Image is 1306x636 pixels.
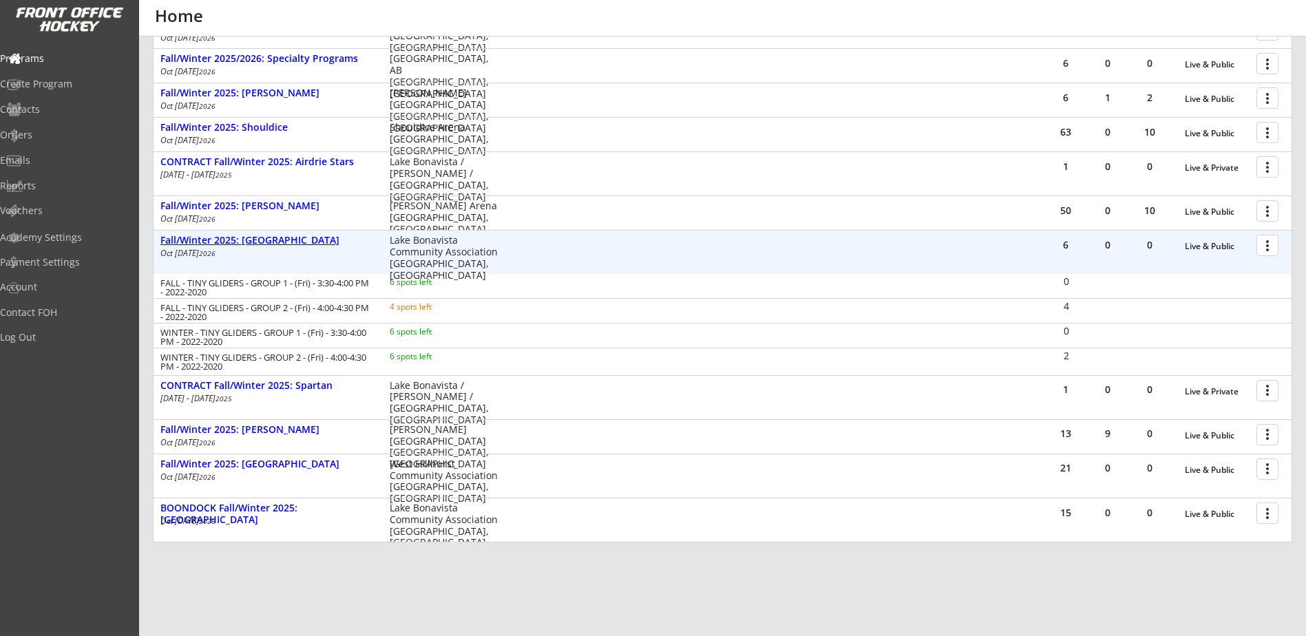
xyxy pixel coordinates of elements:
[1045,206,1086,215] div: 50
[1129,127,1170,137] div: 10
[390,235,498,281] div: Lake Bonavista Community Association [GEOGRAPHIC_DATA], [GEOGRAPHIC_DATA]
[1045,127,1086,137] div: 63
[1256,200,1278,222] button: more_vert
[1185,431,1250,441] div: Live & Public
[390,303,478,311] div: 4 spots left
[1129,206,1170,215] div: 10
[160,67,371,76] div: Oct [DATE]
[199,516,215,526] em: 2026
[215,170,232,180] em: 2025
[160,122,375,134] div: Fall/Winter 2025: Shouldice
[199,248,215,258] em: 2026
[1256,53,1278,74] button: more_vert
[390,200,498,235] div: [PERSON_NAME] Arena [GEOGRAPHIC_DATA], [GEOGRAPHIC_DATA]
[1256,87,1278,109] button: more_vert
[390,156,498,202] div: Lake Bonavista / [PERSON_NAME] / [GEOGRAPHIC_DATA], [GEOGRAPHIC_DATA]
[1256,122,1278,143] button: more_vert
[1087,385,1128,394] div: 0
[1045,93,1086,103] div: 6
[390,328,478,336] div: 6 spots left
[160,279,371,297] div: FALL - TINY GLIDERS - GROUP 1 - (Fri) - 3:30-4:00 PM - 2022-2020
[1087,429,1128,438] div: 9
[1045,463,1086,473] div: 21
[1129,429,1170,438] div: 0
[1185,163,1250,173] div: Live & Private
[390,87,498,134] div: [PERSON_NAME][GEOGRAPHIC_DATA] [GEOGRAPHIC_DATA], [GEOGRAPHIC_DATA]
[1256,156,1278,178] button: more_vert
[160,458,375,470] div: Fall/Winter 2025: [GEOGRAPHIC_DATA]
[390,53,498,99] div: [GEOGRAPHIC_DATA], AB [GEOGRAPHIC_DATA], [GEOGRAPHIC_DATA]
[1045,508,1086,518] div: 15
[160,328,371,346] div: WINTER - TINY GLIDERS - GROUP 1 - (Fri) - 3:30-4:00 PM - 2022-2020
[160,235,375,246] div: Fall/Winter 2025: [GEOGRAPHIC_DATA]
[1129,463,1170,473] div: 0
[1256,458,1278,480] button: more_vert
[160,249,371,257] div: Oct [DATE]
[1087,59,1128,68] div: 0
[160,34,371,42] div: Oct [DATE]
[160,424,375,436] div: Fall/Winter 2025: [PERSON_NAME]
[1087,463,1128,473] div: 0
[160,136,371,145] div: Oct [DATE]
[1129,508,1170,518] div: 0
[1129,59,1170,68] div: 0
[160,353,371,371] div: WINTER - TINY GLIDERS - GROUP 2 - (Fri) - 4:00-4:30 PM - 2022-2020
[1129,240,1170,250] div: 0
[1046,351,1086,361] div: 2
[390,352,478,361] div: 6 spots left
[199,67,215,76] em: 2026
[1185,129,1250,138] div: Live & Public
[1185,509,1250,519] div: Live & Public
[1185,465,1250,475] div: Live & Public
[1185,207,1250,217] div: Live & Public
[1185,94,1250,104] div: Live & Public
[1185,60,1250,70] div: Live & Public
[390,502,498,549] div: Lake Bonavista Community Association [GEOGRAPHIC_DATA], [GEOGRAPHIC_DATA]
[1087,127,1128,137] div: 0
[215,394,232,403] em: 2025
[1045,162,1086,171] div: 1
[1087,162,1128,171] div: 0
[160,517,371,525] div: Oct [DATE]
[160,380,375,392] div: CONTRACT Fall/Winter 2025: Spartan
[199,33,215,43] em: 2026
[160,394,371,403] div: [DATE] - [DATE]
[1045,59,1086,68] div: 6
[1256,424,1278,445] button: more_vert
[390,458,498,505] div: West Hillhurst Community Association [GEOGRAPHIC_DATA], [GEOGRAPHIC_DATA]
[1256,502,1278,524] button: more_vert
[160,438,371,447] div: Oct [DATE]
[390,380,498,426] div: Lake Bonavista / [PERSON_NAME] / [GEOGRAPHIC_DATA], [GEOGRAPHIC_DATA]
[160,473,371,481] div: Oct [DATE]
[199,101,215,111] em: 2026
[1256,380,1278,401] button: more_vert
[1045,385,1086,394] div: 1
[1087,93,1128,103] div: 1
[390,122,498,156] div: Shouldice Arena [GEOGRAPHIC_DATA], [GEOGRAPHIC_DATA]
[199,136,215,145] em: 2026
[160,304,371,321] div: FALL - TINY GLIDERS - GROUP 2 - (Fri) - 4:00-4:30 PM - 2022-2020
[1185,387,1250,396] div: Live & Private
[199,472,215,482] em: 2026
[1185,242,1250,251] div: Live & Public
[199,438,215,447] em: 2026
[160,102,371,110] div: Oct [DATE]
[1046,277,1086,286] div: 0
[1045,429,1086,438] div: 13
[160,502,375,526] div: BOONDOCK Fall/Winter 2025: [GEOGRAPHIC_DATA]
[160,87,375,99] div: Fall/Winter 2025: [PERSON_NAME]
[1045,240,1086,250] div: 6
[1129,162,1170,171] div: 0
[160,156,375,168] div: CONTRACT Fall/Winter 2025: Airdrie Stars
[1129,385,1170,394] div: 0
[1087,508,1128,518] div: 0
[1087,206,1128,215] div: 0
[1129,93,1170,103] div: 2
[1087,240,1128,250] div: 0
[160,171,371,179] div: [DATE] - [DATE]
[390,424,498,470] div: [PERSON_NAME][GEOGRAPHIC_DATA] [GEOGRAPHIC_DATA], [GEOGRAPHIC_DATA]
[1046,301,1086,311] div: 4
[160,53,375,65] div: Fall/Winter 2025/2026: Specialty Programs
[1256,235,1278,256] button: more_vert
[160,200,375,212] div: Fall/Winter 2025: [PERSON_NAME]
